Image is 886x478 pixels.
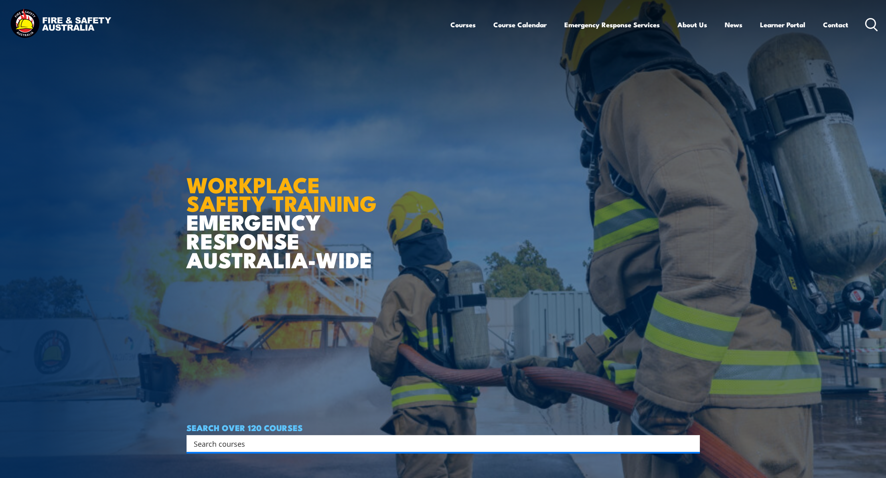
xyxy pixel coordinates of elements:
input: Search input [194,437,682,450]
h1: EMERGENCY RESPONSE AUSTRALIA-WIDE [187,155,383,269]
a: Course Calendar [493,14,547,35]
a: Contact [823,14,848,35]
h4: SEARCH OVER 120 COURSES [187,423,700,432]
a: News [725,14,742,35]
a: Emergency Response Services [564,14,660,35]
button: Search magnifier button [686,438,697,449]
form: Search form [195,438,684,449]
strong: WORKPLACE SAFETY TRAINING [187,167,377,219]
a: About Us [677,14,707,35]
a: Learner Portal [760,14,805,35]
a: Courses [450,14,476,35]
